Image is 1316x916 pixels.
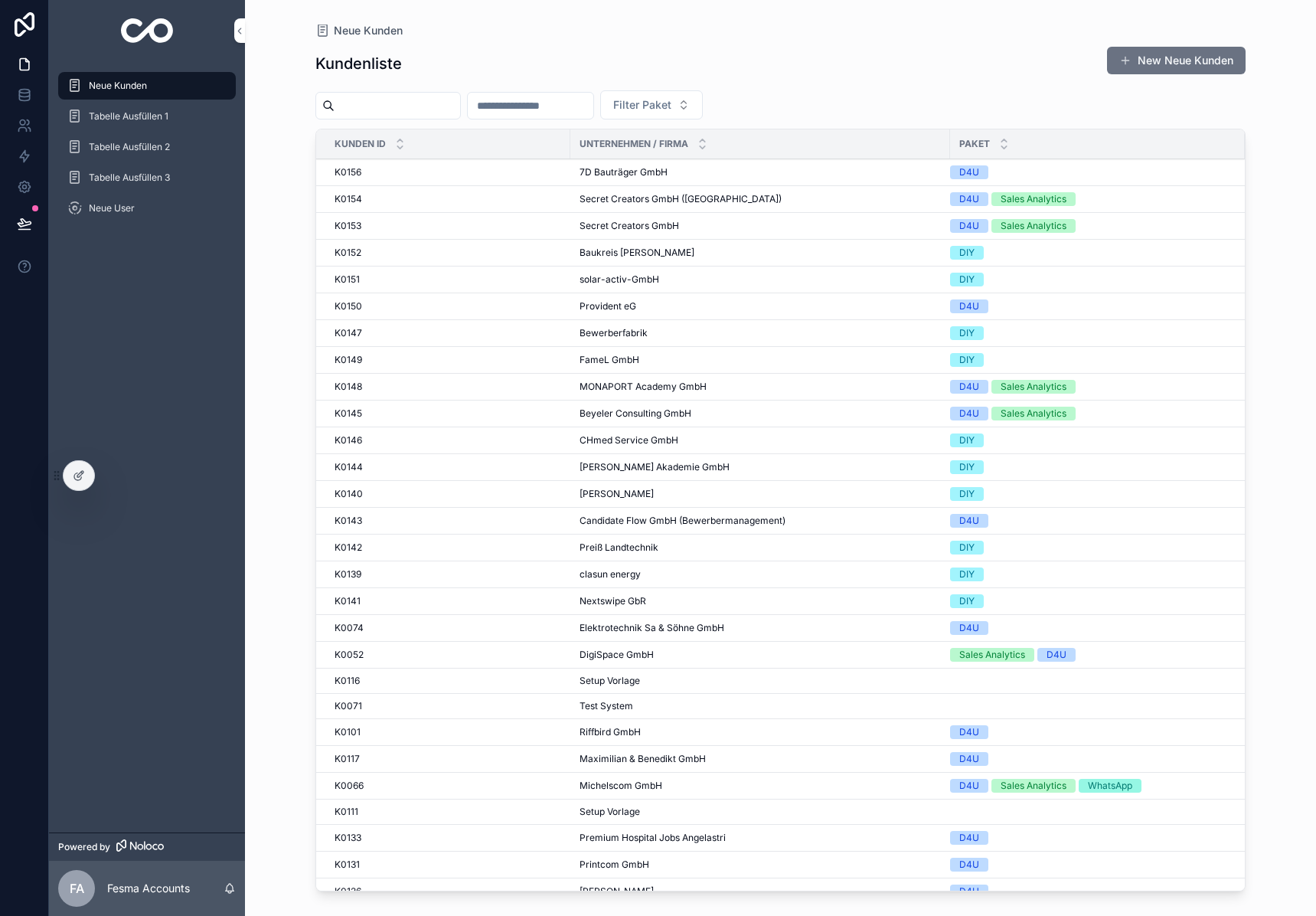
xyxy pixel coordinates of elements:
a: D4USales Analytics [950,407,1226,420]
a: DigiSpace GmbH [580,649,941,661]
a: Preiß Landtechnik [580,541,941,554]
span: Unternehmen / Firma [580,138,688,150]
div: Sales Analytics [1001,779,1066,793]
a: D4USales Analytics [950,219,1226,233]
a: K0133 [335,832,561,844]
a: Baukreis [PERSON_NAME] [580,247,941,259]
a: K0117 [335,753,561,765]
span: Baukreis [PERSON_NAME] [580,247,694,259]
a: DIY [950,568,1226,581]
span: Filter Paket [613,97,671,113]
span: Neue Kunden [334,23,403,38]
span: K0147 [335,327,362,339]
a: D4U [950,858,1226,872]
span: Riffbird GmbH [580,726,641,738]
a: K0074 [335,622,561,634]
a: K0148 [335,381,561,393]
div: D4U [959,192,979,206]
span: K0133 [335,832,361,844]
span: K0117 [335,753,360,765]
a: D4U [950,831,1226,845]
a: Setup Vorlage [580,675,941,687]
a: Beyeler Consulting GmbH [580,407,941,420]
span: 7D Bauträger GmbH [580,166,668,178]
div: D4U [1047,648,1066,662]
div: D4U [959,831,979,845]
a: Michelscom GmbH [580,780,941,792]
a: K0140 [335,488,561,500]
span: Secret Creators GmbH [580,220,679,232]
div: Sales Analytics [1001,407,1066,420]
a: D4USales Analytics [950,380,1226,394]
a: Sales AnalyticsD4U [950,648,1226,662]
span: K0143 [335,515,362,527]
a: DIY [950,433,1226,447]
span: Premium Hospital Jobs Angelastri [580,832,726,844]
span: K0131 [335,859,360,871]
span: [PERSON_NAME] [580,488,654,500]
div: D4U [959,299,979,313]
p: Fesma Accounts [107,881,190,896]
span: Kunden ID [335,138,386,150]
span: K0151 [335,273,360,286]
span: K0145 [335,407,362,420]
a: D4USales AnalyticsWhatsApp [950,779,1226,793]
a: solar-activ-GmbH [580,273,941,286]
div: DIY [959,541,975,555]
span: FA [70,879,84,898]
a: [PERSON_NAME] Akademie GmbH [580,461,941,473]
div: Sales Analytics [959,648,1025,662]
div: D4U [959,779,979,793]
a: Printcom GmbH [580,859,941,871]
a: Tabelle Ausfüllen 3 [58,164,236,191]
span: Printcom GmbH [580,859,649,871]
div: Sales Analytics [1001,192,1066,206]
a: K0116 [335,675,561,687]
span: K0154 [335,193,362,205]
a: K0066 [335,780,561,792]
span: K0152 [335,247,361,259]
a: D4USales Analytics [950,192,1226,206]
span: Paket [959,138,990,150]
span: K0052 [335,649,364,661]
span: K0140 [335,488,363,500]
a: Secret Creators GmbH [580,220,941,232]
a: Premium Hospital Jobs Angelastri [580,832,941,844]
a: K0141 [335,595,561,607]
a: Provident eG [580,300,941,312]
span: CHmed Service GmbH [580,434,678,447]
span: Neue User [89,202,135,214]
a: Neue Kunden [315,23,403,38]
a: K0147 [335,327,561,339]
div: D4U [959,380,979,394]
span: Neue Kunden [89,80,147,92]
a: Candidate Flow GmbH (Bewerbermanagement) [580,515,941,527]
span: K0101 [335,726,361,738]
span: Powered by [58,841,110,853]
a: [PERSON_NAME] [580,488,941,500]
span: Test System [580,700,633,712]
a: K0149 [335,354,561,366]
a: DIY [950,487,1226,501]
div: D4U [959,407,979,420]
a: DIY [950,326,1226,340]
div: D4U [959,219,979,233]
a: Neue Kunden [58,72,236,100]
div: D4U [959,725,979,739]
span: solar-activ-GmbH [580,273,659,286]
a: [PERSON_NAME] [580,885,941,898]
span: [PERSON_NAME] Akademie GmbH [580,461,730,473]
div: DIY [959,594,975,608]
a: DIY [950,541,1226,555]
span: K0146 [335,434,362,447]
div: D4U [959,885,979,898]
span: clasun energy [580,568,641,581]
div: DIY [959,568,975,581]
div: DIY [959,246,975,260]
a: K0151 [335,273,561,286]
button: New Neue Kunden [1107,47,1246,74]
img: App logo [121,18,174,43]
a: Powered by [49,833,245,861]
div: DIY [959,326,975,340]
span: K0153 [335,220,361,232]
